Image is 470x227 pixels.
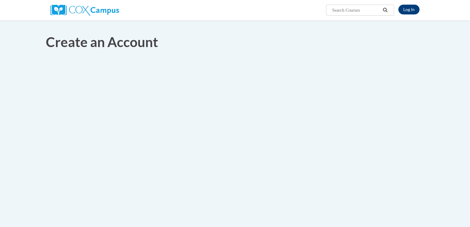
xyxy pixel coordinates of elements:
[381,6,390,14] button: Search
[383,8,388,13] i: 
[50,5,119,16] img: Cox Campus
[332,6,381,14] input: Search Courses
[398,5,420,14] a: Log In
[46,34,158,50] span: Create an Account
[50,7,119,12] a: Cox Campus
